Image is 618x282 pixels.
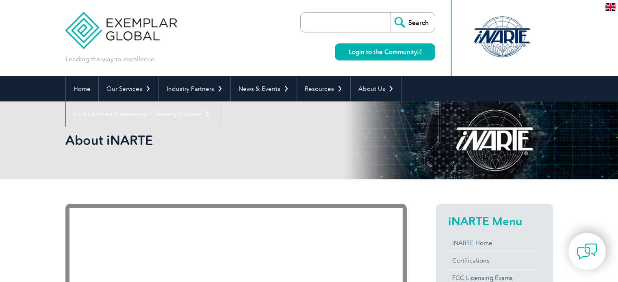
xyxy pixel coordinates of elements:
a: Resources [297,76,350,101]
a: Home [66,76,98,101]
a: Certifications [448,252,541,269]
p: Leading the way to excellence [65,55,154,64]
img: en [605,3,616,11]
h2: iNARTE Menu [448,215,541,228]
a: iNARTE Home [448,235,541,252]
a: Our Services [99,76,158,101]
img: contact-chat.png [577,241,597,262]
a: Find Certified Professional / Training Provider [66,101,218,127]
a: About Us [351,76,401,101]
a: News & Events [231,76,297,101]
img: open_square.png [417,50,421,54]
h2: About iNARTE [65,134,407,147]
input: Search [390,13,435,32]
a: Industry Partners [159,76,230,101]
a: Login to the Community [335,43,435,60]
